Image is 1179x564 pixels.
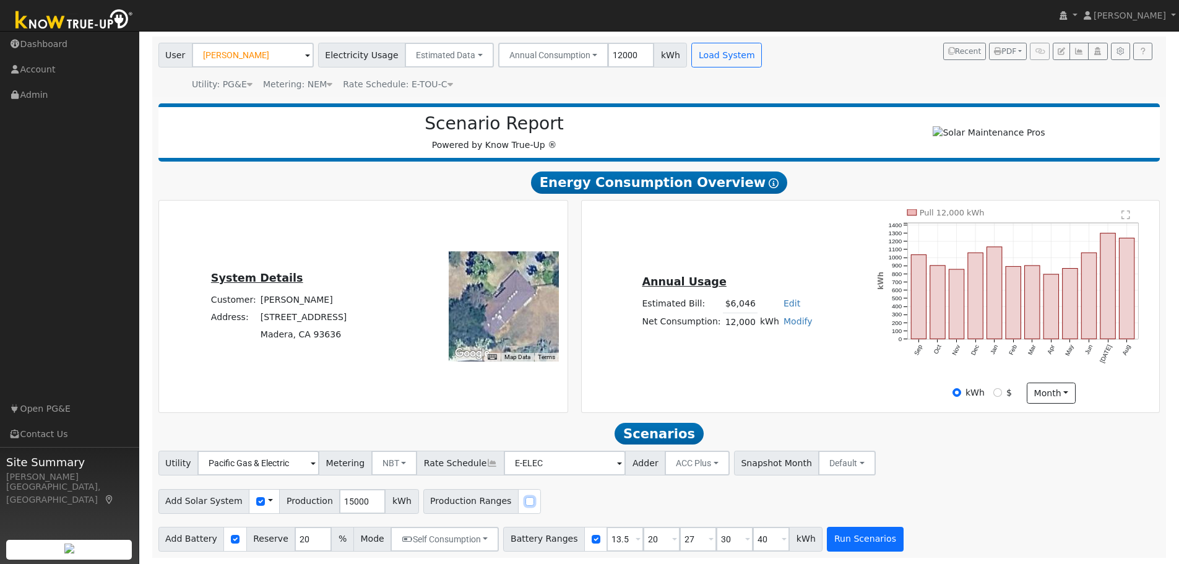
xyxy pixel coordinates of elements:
text: 1400 [889,222,902,228]
button: PDF [989,43,1027,60]
div: Powered by Know True-Up ® [165,113,824,152]
span: PDF [994,47,1016,56]
button: Default [818,451,876,475]
button: Run Scenarios [827,527,903,552]
rect: onclick="" [987,247,1002,339]
span: [PERSON_NAME] [1094,11,1166,20]
text: 500 [892,295,902,302]
input: Select a User [192,43,314,67]
rect: onclick="" [911,255,926,339]
span: Snapshot Month [734,451,819,475]
text: Oct [933,344,943,355]
rect: onclick="" [1120,238,1134,339]
div: Utility: PG&E [192,78,253,91]
text: 1100 [889,246,902,253]
span: Add Solar System [158,489,250,514]
button: Recent [943,43,987,60]
button: NBT [371,451,418,475]
td: Address: [209,308,258,326]
img: Know True-Up [9,7,139,35]
button: Login As [1088,43,1107,60]
img: Solar Maintenance Pros [933,126,1045,139]
td: 12,000 [723,313,758,331]
text: 700 [892,279,902,285]
text: Jun [1084,344,1094,355]
img: retrieve [64,544,74,553]
td: Net Consumption: [640,313,723,331]
input: Select a Utility [197,451,319,475]
span: kWh [654,43,687,67]
span: Scenarios [615,423,703,445]
span: Electricity Usage [318,43,405,67]
span: Alias: None [343,79,452,89]
text: 1000 [889,254,902,261]
a: Terms (opens in new tab) [538,354,555,360]
td: Estimated Bill: [640,295,723,313]
input: Select a Rate Schedule [504,451,626,475]
button: Multi-Series Graph [1069,43,1089,60]
button: Settings [1111,43,1130,60]
text:  [1122,210,1131,220]
a: Map [104,495,115,505]
rect: onclick="" [1044,274,1059,339]
span: Metering [319,451,372,475]
span: kWh [789,527,823,552]
span: Adder [625,451,665,475]
rect: onclick="" [1025,266,1040,339]
text: May [1065,344,1076,357]
label: kWh [965,386,985,399]
text: kWh [876,272,885,290]
rect: onclick="" [1100,233,1115,339]
span: Energy Consumption Overview [531,171,787,194]
u: System Details [211,272,303,284]
a: Modify [784,316,813,326]
button: Keyboard shortcuts [488,353,496,362]
span: Reserve [246,527,296,552]
button: Map Data [504,353,530,362]
span: Site Summary [6,454,132,471]
text: Aug [1121,344,1132,356]
rect: onclick="" [1063,269,1078,339]
text: Feb [1008,344,1018,356]
input: kWh [952,388,961,397]
span: Battery Ranges [503,527,585,552]
text: 400 [892,303,902,310]
text: 900 [892,262,902,269]
rect: onclick="" [968,253,983,339]
text: Mar [1027,344,1037,357]
text: 100 [892,328,902,334]
span: Mode [353,527,391,552]
text: 600 [892,287,902,293]
button: Annual Consumption [498,43,609,67]
td: Madera, CA 93636 [258,326,349,344]
u: Annual Usage [642,275,726,288]
div: [PERSON_NAME] [6,471,132,484]
div: Metering: NEM [263,78,332,91]
span: Add Battery [158,527,225,552]
label: $ [1006,386,1012,399]
a: Help Link [1133,43,1152,60]
div: [GEOGRAPHIC_DATA], [GEOGRAPHIC_DATA] [6,480,132,506]
button: Estimated Data [405,43,494,67]
rect: onclick="" [949,269,964,339]
td: Customer: [209,291,258,308]
input: $ [993,388,1002,397]
rect: onclick="" [1082,253,1097,339]
text: [DATE] [1099,344,1113,364]
button: month [1027,383,1076,404]
text: 1300 [889,230,902,236]
text: Pull 12,000 kWh [920,208,985,217]
td: kWh [758,313,781,331]
text: 0 [899,336,902,342]
text: Apr [1046,344,1056,355]
button: Load System [691,43,762,67]
span: Production Ranges [423,489,519,514]
span: User [158,43,192,67]
text: Jan [989,344,1000,355]
button: Self Consumption [391,527,499,552]
h2: Scenario Report [171,113,818,134]
button: ACC Plus [665,451,730,475]
span: % [331,527,353,552]
rect: onclick="" [930,266,945,339]
td: [STREET_ADDRESS] [258,308,349,326]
